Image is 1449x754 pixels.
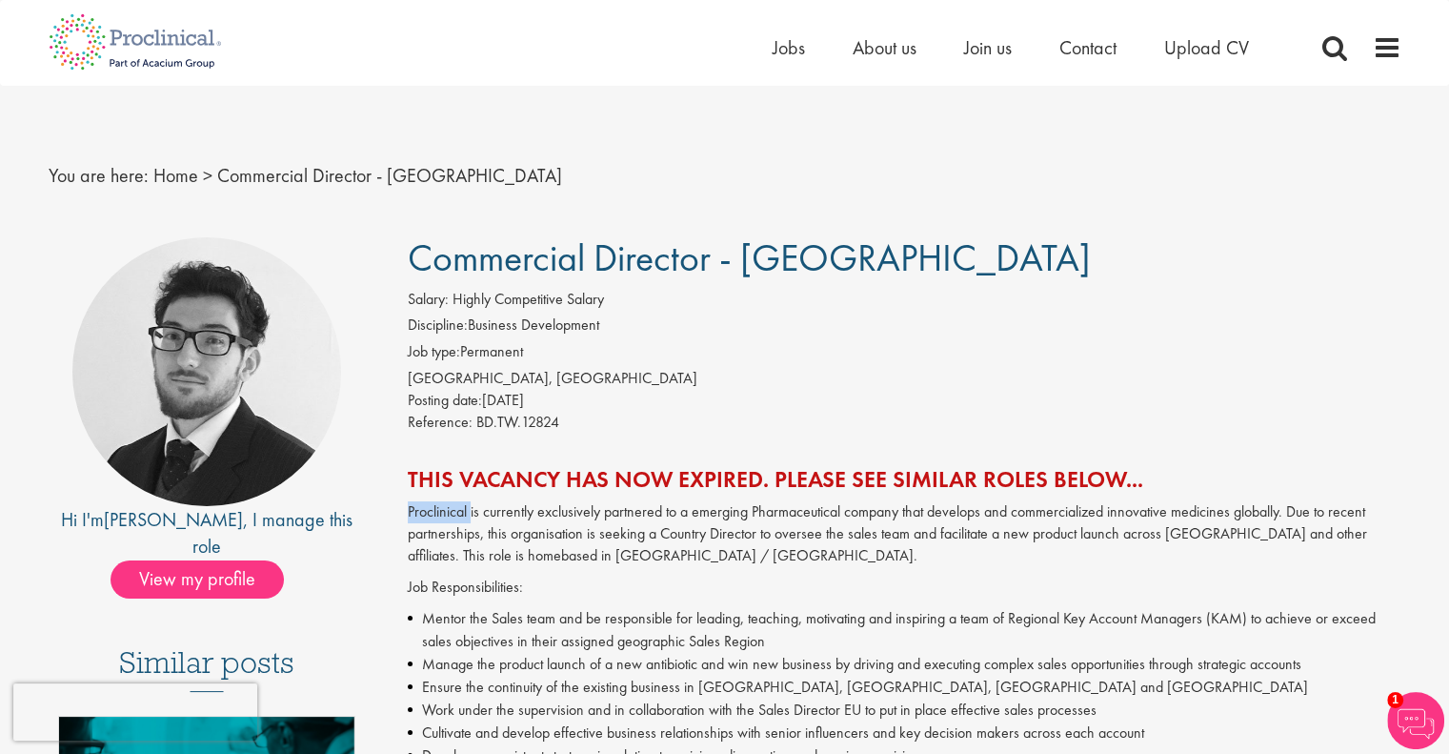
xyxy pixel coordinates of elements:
[408,315,1401,341] li: Business Development
[203,163,212,188] span: >
[49,506,366,560] div: Hi I'm , I manage this role
[408,289,449,311] label: Salary:
[111,564,303,589] a: View my profile
[408,501,1401,567] p: Proclinical is currently exclusively partnered to a emerging Pharmaceutical company that develops...
[153,163,198,188] a: breadcrumb link
[217,163,562,188] span: Commercial Director - [GEOGRAPHIC_DATA]
[1387,692,1444,749] img: Chatbot
[476,412,559,432] span: BD.TW.12824
[408,368,1401,390] div: [GEOGRAPHIC_DATA], [GEOGRAPHIC_DATA]
[408,577,1401,599] p: Job Responsibilities:
[408,234,1091,282] span: Commercial Director - [GEOGRAPHIC_DATA]
[408,315,468,336] label: Discipline:
[1164,35,1249,60] a: Upload CV
[853,35,916,60] a: About us
[408,467,1401,492] h2: This vacancy has now expired. Please see similar roles below...
[408,341,1401,368] li: Permanent
[13,683,257,741] iframe: reCAPTCHA
[408,699,1401,722] li: Work under the supervision and in collaboration with the Sales Director EU to put in place effect...
[773,35,805,60] a: Jobs
[964,35,1012,60] a: Join us
[408,390,482,410] span: Posting date:
[408,653,1401,676] li: Manage the product launch of a new antibiotic and win new business by driving and executing compl...
[111,560,284,599] span: View my profile
[72,237,341,506] img: imeage of recruiter Todd Wigmore
[408,390,1401,412] div: [DATE]
[408,607,1401,653] li: Mentor the Sales team and be responsible for leading, teaching, motivating and inspiring a team o...
[49,163,149,188] span: You are here:
[453,289,604,309] span: Highly Competitive Salary
[1059,35,1117,60] a: Contact
[408,722,1401,744] li: Cultivate and develop effective business relationships with senior influencers and key decision m...
[408,676,1401,699] li: Ensure the continuity of the existing business in [GEOGRAPHIC_DATA], [GEOGRAPHIC_DATA], [GEOGRAPH...
[408,412,473,434] label: Reference:
[104,507,243,532] a: [PERSON_NAME]
[119,646,294,692] h3: Similar posts
[408,341,460,363] label: Job type:
[1387,692,1403,708] span: 1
